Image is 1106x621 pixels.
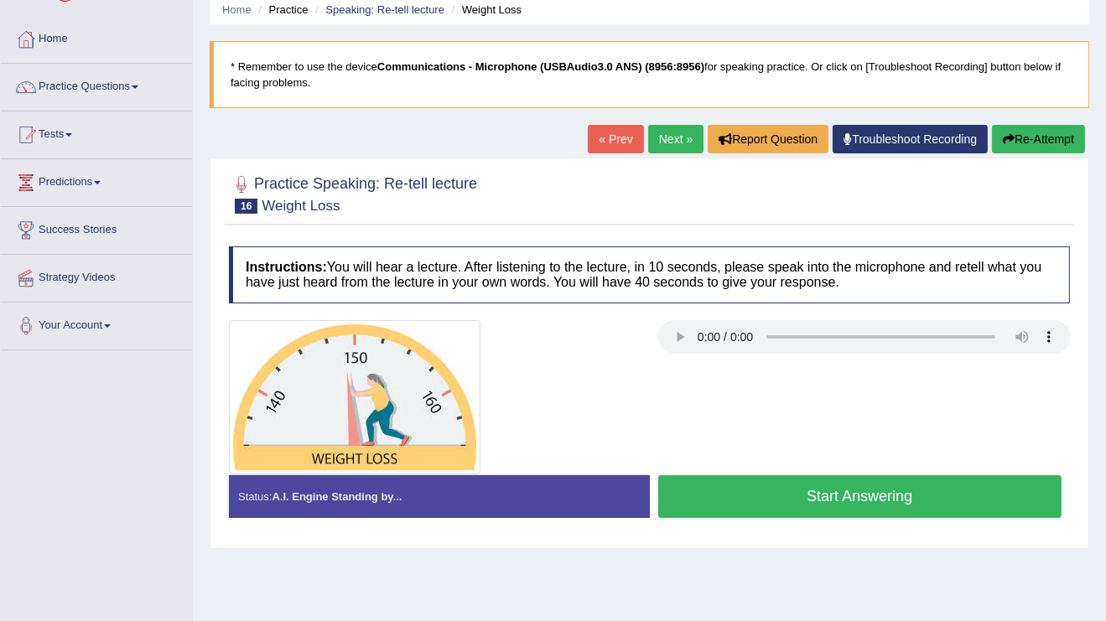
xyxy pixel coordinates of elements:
b: Communications - Microphone (USBAudio3.0 ANS) (8956:8956) [377,60,704,73]
a: Home [1,16,192,58]
a: Strategy Videos [1,255,192,297]
a: Troubleshoot Recording [833,125,988,153]
button: Start Answering [658,475,1062,518]
span: 16 [235,199,257,214]
a: Next » [648,125,704,153]
li: Practice [254,2,308,18]
strong: A.I. Engine Standing by... [272,490,402,503]
a: Speaking: Re-tell lecture [325,3,444,16]
small: Weight Loss [262,198,340,214]
div: Status: [229,475,650,518]
li: Weight Loss [448,2,522,18]
button: Report Question [708,125,828,153]
h2: Practice Speaking: Re-tell lecture [229,172,477,214]
button: Re-Attempt [992,125,1085,153]
a: « Prev [588,125,643,153]
a: Predictions [1,159,192,201]
b: Instructions: [246,260,327,274]
a: Success Stories [1,207,192,249]
a: Home [222,3,252,16]
blockquote: * Remember to use the device for speaking practice. Or click on [Troubleshoot Recording] button b... [210,41,1089,108]
h4: You will hear a lecture. After listening to the lecture, in 10 seconds, please speak into the mic... [229,246,1070,303]
a: Practice Questions [1,64,192,106]
a: Tests [1,111,192,153]
a: Your Account [1,303,192,344]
